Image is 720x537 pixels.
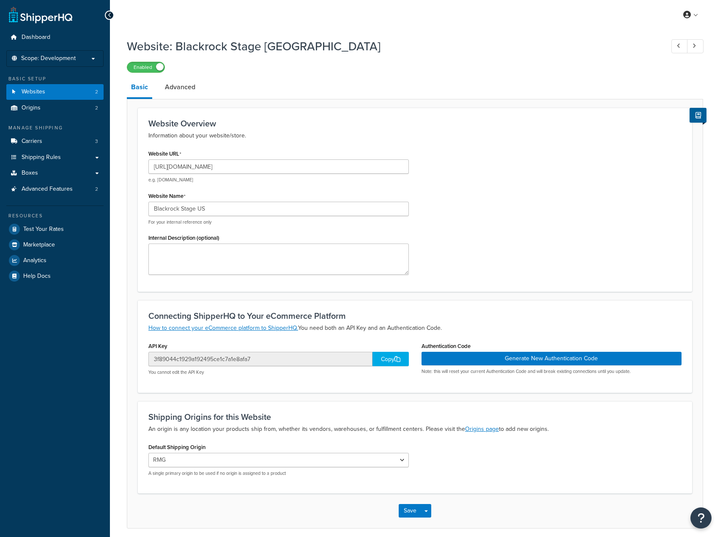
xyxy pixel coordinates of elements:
[687,39,704,53] a: Next Record
[127,38,656,55] h1: Website: Blackrock Stage [GEOGRAPHIC_DATA]
[148,323,682,333] p: You need both an API Key and an Authentication Code.
[6,150,104,165] a: Shipping Rules
[422,368,682,375] p: Note: this will reset your current Authentication Code and will break existing connections until ...
[148,343,167,349] label: API Key
[6,268,104,284] a: Help Docs
[95,186,98,193] span: 2
[148,412,682,422] h3: Shipping Origins for this Website
[23,273,51,280] span: Help Docs
[6,181,104,197] a: Advanced Features2
[22,186,73,193] span: Advanced Features
[127,62,164,72] label: Enabled
[372,352,409,366] div: Copy
[148,323,298,332] a: How to connect your eCommerce platform to ShipperHQ.
[671,39,688,53] a: Previous Record
[23,226,64,233] span: Test Your Rates
[422,343,471,349] label: Authentication Code
[148,177,409,183] p: e.g. [DOMAIN_NAME]
[22,154,61,161] span: Shipping Rules
[23,257,47,264] span: Analytics
[148,235,219,241] label: Internal Description (optional)
[22,138,42,145] span: Carriers
[148,424,682,434] p: An origin is any location your products ship from, whether its vendors, warehouses, or fulfillmen...
[161,77,200,97] a: Advanced
[6,222,104,237] a: Test Your Rates
[22,34,50,41] span: Dashboard
[6,100,104,116] li: Origins
[148,470,409,477] p: A single primary origin to be used if no origin is assigned to a product
[6,100,104,116] a: Origins2
[6,124,104,132] div: Manage Shipping
[148,193,186,200] label: Website Name
[95,138,98,145] span: 3
[6,237,104,252] a: Marketplace
[148,369,409,375] p: You cannot edit the API Key
[95,104,98,112] span: 2
[6,253,104,268] a: Analytics
[148,219,409,225] p: For your internal reference only
[148,151,181,157] label: Website URL
[6,84,104,100] a: Websites2
[23,241,55,249] span: Marketplace
[6,84,104,100] li: Websites
[6,134,104,149] li: Carriers
[148,119,682,128] h3: Website Overview
[690,507,712,529] button: Open Resource Center
[127,77,152,99] a: Basic
[6,181,104,197] li: Advanced Features
[22,170,38,177] span: Boxes
[22,88,45,96] span: Websites
[6,30,104,45] a: Dashboard
[6,75,104,82] div: Basic Setup
[690,108,706,123] button: Show Help Docs
[21,55,76,62] span: Scope: Development
[148,131,682,141] p: Information about your website/store.
[465,425,499,433] a: Origins page
[399,504,422,518] button: Save
[148,311,682,321] h3: Connecting ShipperHQ to Your eCommerce Platform
[6,134,104,149] a: Carriers3
[22,104,41,112] span: Origins
[95,88,98,96] span: 2
[6,212,104,219] div: Resources
[422,352,682,365] button: Generate New Authentication Code
[148,444,205,450] label: Default Shipping Origin
[6,165,104,181] a: Boxes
